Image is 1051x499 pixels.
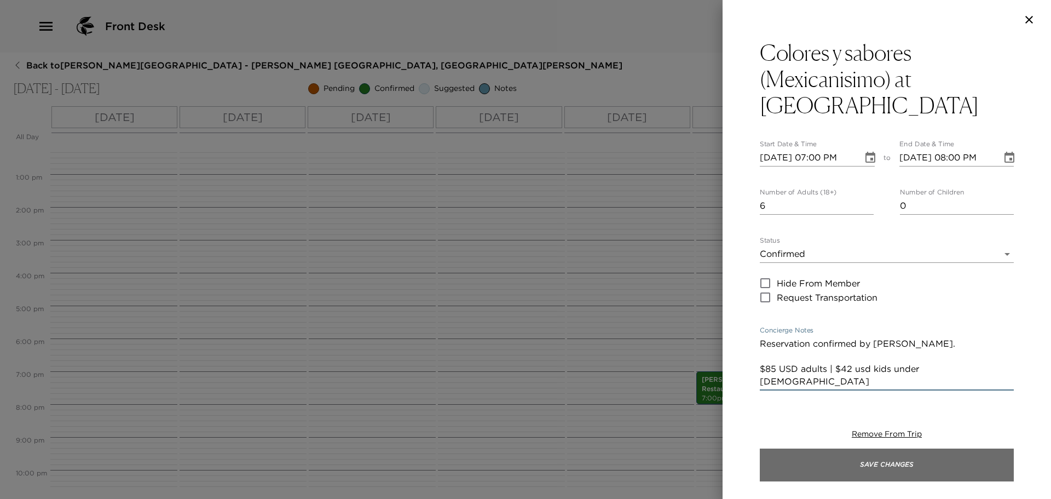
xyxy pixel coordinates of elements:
[777,277,860,290] span: Hide From Member
[900,188,964,197] label: Number of Children
[760,149,855,167] input: MM/DD/YYYY hh:mm aa
[760,245,1014,263] div: Confirmed
[899,149,995,167] input: MM/DD/YYYY hh:mm aa
[760,236,780,245] label: Status
[899,140,954,149] label: End Date & Time
[883,153,891,167] span: to
[852,429,922,439] span: Remove From Trip
[760,326,813,335] label: Concierge Notes
[998,147,1020,169] button: Choose date, selected date is Oct 15, 2025
[760,449,1014,481] button: Save Changes
[859,147,881,169] button: Choose date, selected date is Oct 15, 2025
[760,188,836,197] label: Number of Adults (18+)
[760,140,817,149] label: Start Date & Time
[760,39,1014,118] button: Colores y sabores (Mexicanisimo) at [GEOGRAPHIC_DATA]
[760,337,1014,388] textarea: Reservation confirmed by [PERSON_NAME]. $85 USD adults | $42 usd kids under [DEMOGRAPHIC_DATA] Pr...
[777,291,877,304] span: Request Transportation
[852,429,922,440] button: Remove From Trip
